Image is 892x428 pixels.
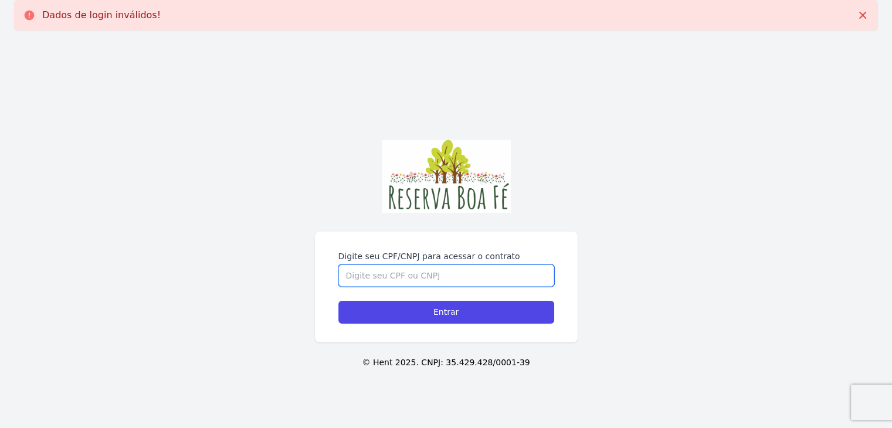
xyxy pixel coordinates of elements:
[42,9,161,21] p: Dados de login inválidos!
[382,139,511,213] img: LogoReservaBoaF%20(1).png
[19,356,873,369] p: © Hent 2025. CNPJ: 35.429.428/0001-39
[338,264,554,287] input: Digite seu CPF ou CNPJ
[338,250,554,262] label: Digite seu CPF/CNPJ para acessar o contrato
[338,301,554,324] input: Entrar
